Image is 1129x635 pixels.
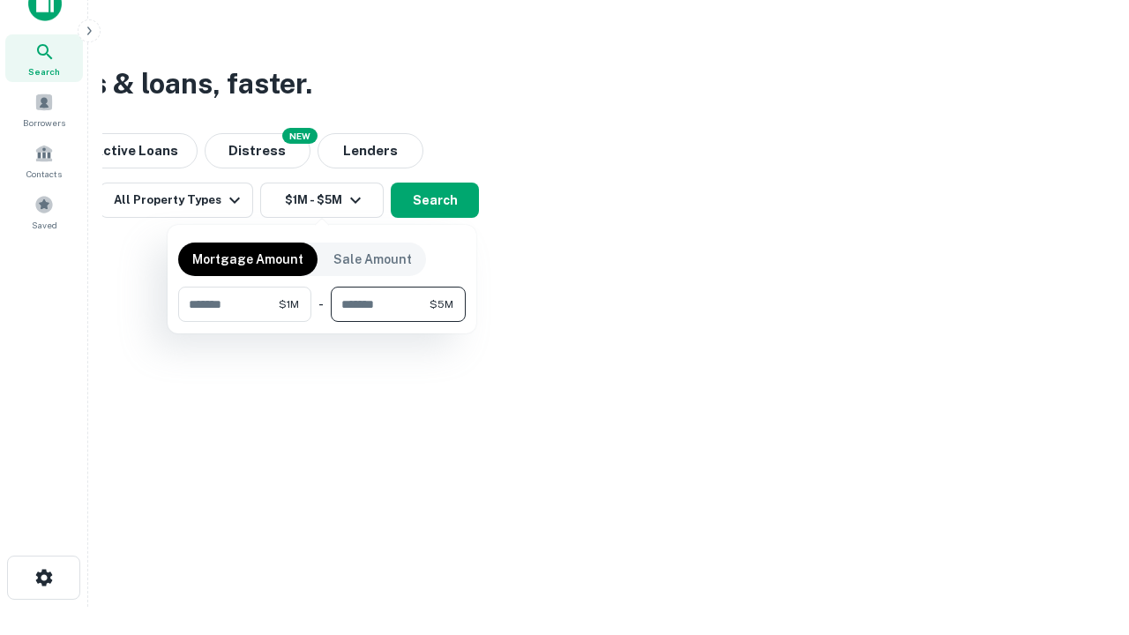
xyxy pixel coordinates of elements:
[333,250,412,269] p: Sale Amount
[279,296,299,312] span: $1M
[318,287,324,322] div: -
[430,296,453,312] span: $5M
[192,250,303,269] p: Mortgage Amount
[1041,494,1129,579] iframe: Chat Widget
